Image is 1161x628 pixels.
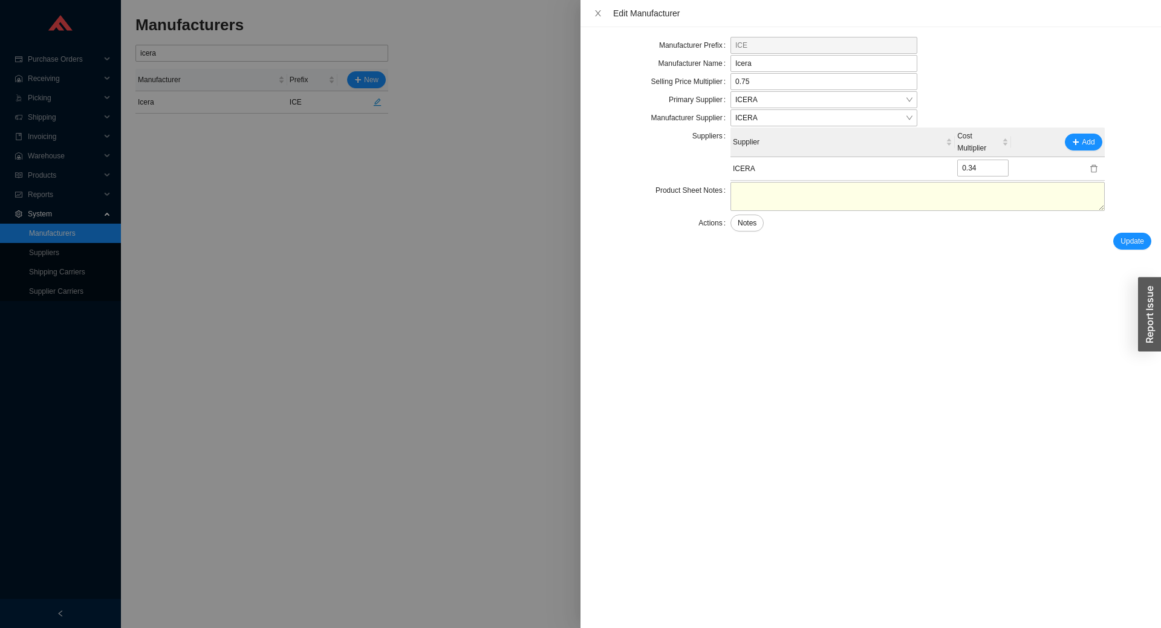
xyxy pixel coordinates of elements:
[651,109,730,126] label: Manufacturer Supplier
[692,128,730,144] label: Suppliers
[655,182,730,199] label: Product Sheet Notes
[730,215,764,231] button: Notes
[1065,134,1102,151] button: plusAdd
[735,110,912,126] span: ICERA
[1113,233,1151,250] button: Update
[730,128,955,157] th: Supplier sortable
[1082,136,1094,148] span: Add
[669,91,730,108] label: Primary Supplier
[955,128,1011,157] th: Cost Multiplier sortable
[730,157,955,181] td: ICERA
[698,215,730,231] label: Actions
[659,37,730,54] label: Manufacturer Prefix
[651,73,730,90] label: Selling Price Multiplier
[613,7,1151,20] div: Edit Manufacturer
[957,130,1000,154] span: Cost Multiplier
[733,136,943,148] span: Supplier
[735,92,912,108] span: ICERA
[594,9,602,18] span: close
[590,8,606,18] button: Close
[1072,138,1079,147] span: plus
[659,55,730,72] label: Manufacturer Name
[738,217,756,229] span: Notes
[1120,235,1144,247] span: Update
